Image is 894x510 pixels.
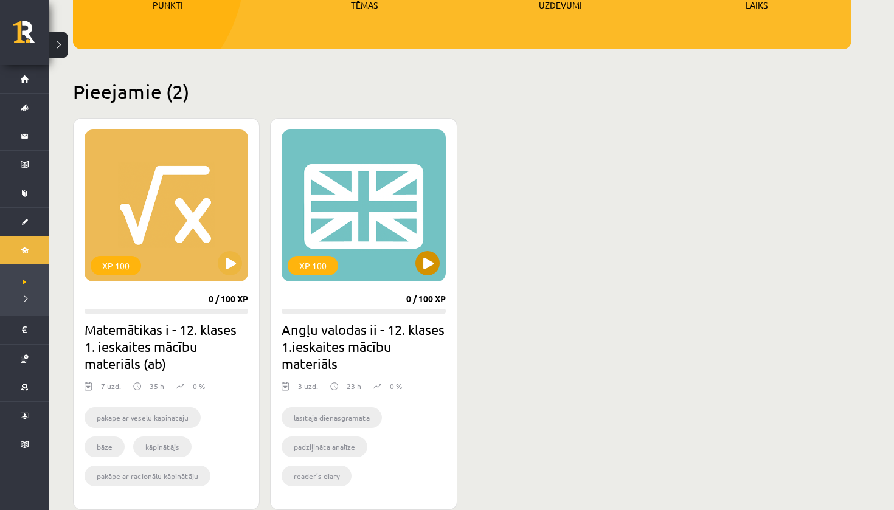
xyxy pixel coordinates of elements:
[282,407,382,428] li: lasītāja dienasgrāmata
[13,21,49,52] a: Rīgas 1. Tālmācības vidusskola
[288,256,338,275] div: XP 100
[282,321,445,372] h2: Angļu valodas ii - 12. klases 1.ieskaites mācību materiāls
[85,407,201,428] li: pakāpe ar veselu kāpinātāju
[150,381,164,391] p: 35 h
[390,381,402,391] p: 0 %
[85,321,248,372] h2: Matemātikas i - 12. klases 1. ieskaites mācību materiāls (ab)
[85,436,125,457] li: bāze
[282,466,352,486] li: reader’s diary
[101,381,121,399] div: 7 uzd.
[347,381,361,391] p: 23 h
[282,436,367,457] li: padziļināta analīze
[133,436,192,457] li: kāpinātājs
[85,466,210,486] li: pakāpe ar racionālu kāpinātāju
[73,80,851,103] h2: Pieejamie (2)
[91,256,141,275] div: XP 100
[193,381,205,391] p: 0 %
[298,381,318,399] div: 3 uzd.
